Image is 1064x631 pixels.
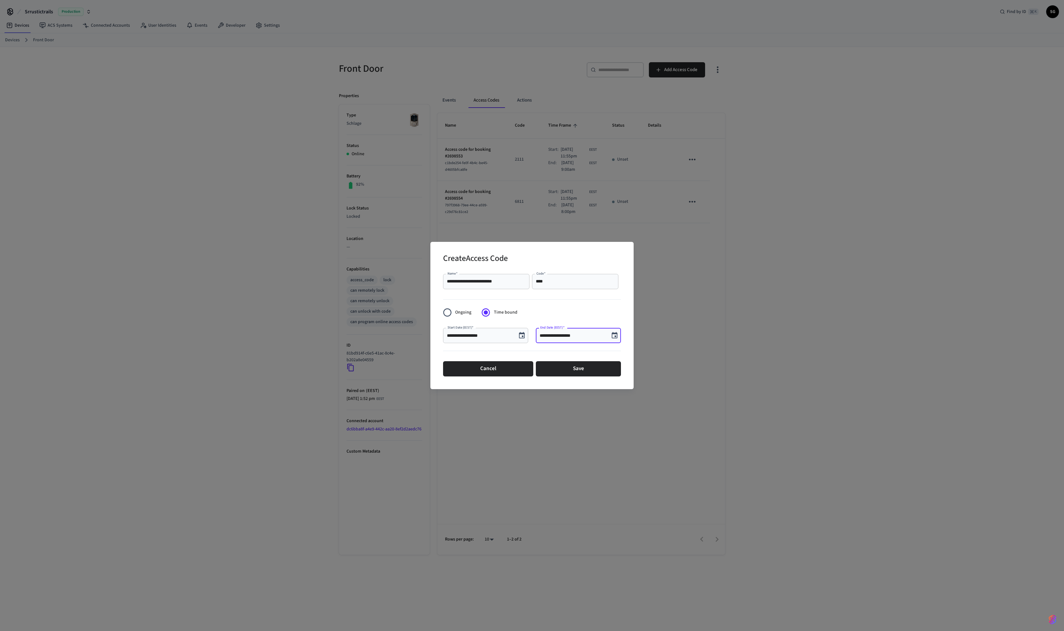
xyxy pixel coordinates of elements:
button: Choose date, selected date is Oct 10, 2025 [608,329,621,342]
h2: Create Access Code [443,249,508,269]
button: Choose date, selected date is Oct 12, 2025 [515,329,528,342]
span: Ongoing [455,309,471,316]
span: Time bound [494,309,517,316]
img: SeamLogoGradient.69752ec5.svg [1049,614,1056,625]
label: End Date (EEST) [540,325,565,330]
button: Cancel [443,361,533,376]
button: Save [536,361,621,376]
label: Start Date (EEST) [448,325,474,330]
label: Code [536,271,546,276]
label: Name [448,271,458,276]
